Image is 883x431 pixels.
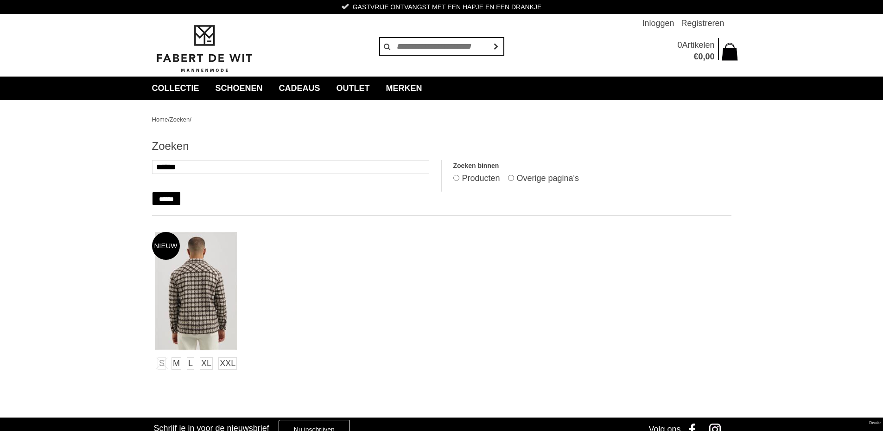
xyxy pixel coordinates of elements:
[330,77,377,100] a: Outlet
[698,52,703,61] span: 0
[152,116,168,123] a: Home
[693,52,698,61] span: €
[187,357,194,370] a: L
[462,174,500,183] label: Producten
[677,40,682,50] span: 0
[168,116,170,123] span: /
[172,357,181,370] a: M
[379,77,429,100] a: Merken
[145,77,206,100] a: collectie
[517,174,579,183] label: Overige pagina's
[682,40,714,50] span: Artikelen
[209,77,270,100] a: Schoenen
[152,24,256,74] img: Fabert de Wit
[155,232,237,350] img: Dstrezzed 152002 Overhemden
[703,52,705,61] span: ,
[152,139,731,153] h1: Zoeken
[190,116,191,123] span: /
[218,357,237,370] a: XXL
[642,14,674,32] a: Inloggen
[272,77,327,100] a: Cadeaus
[453,160,731,172] label: Zoeken binnen
[869,417,881,429] a: Divide
[705,52,714,61] span: 00
[681,14,724,32] a: Registreren
[170,116,190,123] a: Zoeken
[200,357,213,370] a: XL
